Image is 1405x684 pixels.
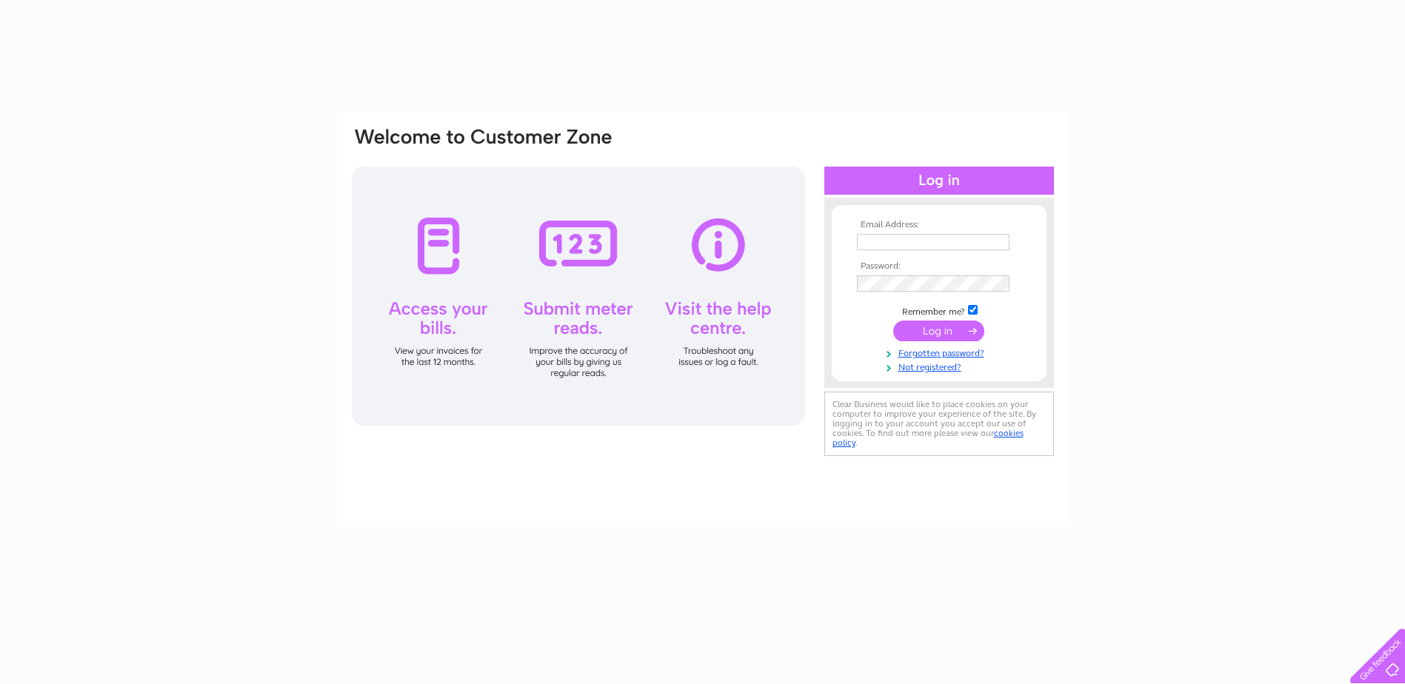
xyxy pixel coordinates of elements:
[857,359,1025,373] a: Not registered?
[824,392,1054,456] div: Clear Business would like to place cookies on your computer to improve your experience of the sit...
[853,303,1025,318] td: Remember me?
[853,220,1025,230] th: Email Address:
[857,345,1025,359] a: Forgotten password?
[853,261,1025,272] th: Password:
[832,428,1024,448] a: cookies policy
[893,321,984,341] input: Submit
